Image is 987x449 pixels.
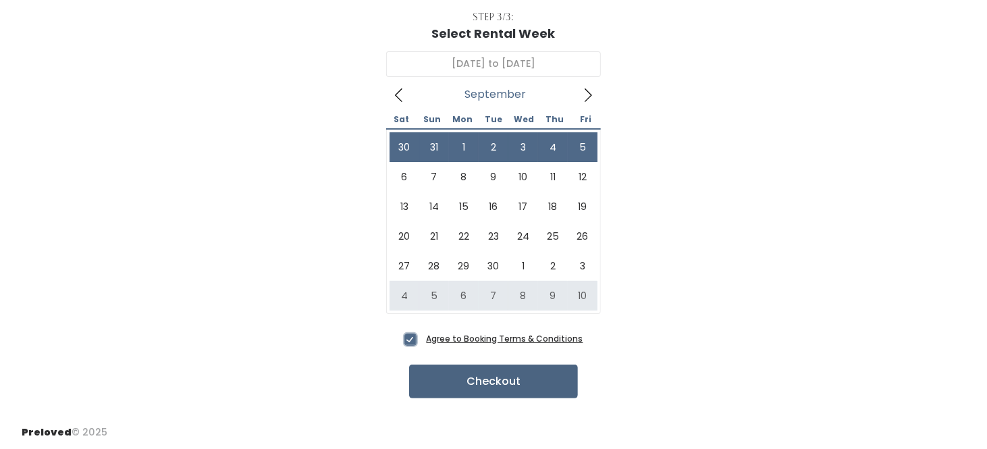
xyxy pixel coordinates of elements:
span: Wed [509,115,539,124]
span: Fri [570,115,601,124]
span: September 22, 2025 [449,221,479,251]
span: October 8, 2025 [508,281,538,311]
span: August 30, 2025 [390,132,419,162]
span: September 23, 2025 [479,221,508,251]
span: August 31, 2025 [419,132,449,162]
span: October 2, 2025 [538,251,568,281]
span: September 5, 2025 [568,132,597,162]
span: September 2, 2025 [479,132,508,162]
span: Sun [417,115,447,124]
span: September 20, 2025 [390,221,419,251]
a: Agree to Booking Terms & Conditions [427,333,583,344]
span: September 14, 2025 [419,192,449,221]
span: September 27, 2025 [390,251,419,281]
span: September 1, 2025 [449,132,479,162]
span: September 11, 2025 [538,162,568,192]
span: September 28, 2025 [419,251,449,281]
span: September 16, 2025 [479,192,508,221]
span: October 9, 2025 [538,281,568,311]
span: September 3, 2025 [508,132,538,162]
span: October 4, 2025 [390,281,419,311]
span: September 25, 2025 [538,221,568,251]
span: September 18, 2025 [538,192,568,221]
input: Select week [386,51,601,77]
div: © 2025 [22,415,107,440]
span: Sat [386,115,417,124]
span: Tue [478,115,508,124]
span: October 7, 2025 [479,281,508,311]
span: September 8, 2025 [449,162,479,192]
span: Preloved [22,425,72,439]
span: September 10, 2025 [508,162,538,192]
span: September 21, 2025 [419,221,449,251]
span: September 4, 2025 [538,132,568,162]
span: September 9, 2025 [479,162,508,192]
span: September 19, 2025 [568,192,597,221]
span: October 3, 2025 [568,251,597,281]
span: October 10, 2025 [568,281,597,311]
span: September 7, 2025 [419,162,449,192]
span: September [464,92,526,97]
span: October 5, 2025 [419,281,449,311]
div: Step 3/3: [473,10,514,24]
span: September 13, 2025 [390,192,419,221]
span: September 15, 2025 [449,192,479,221]
span: Thu [539,115,570,124]
span: September 26, 2025 [568,221,597,251]
button: Checkout [409,365,578,398]
span: September 6, 2025 [390,162,419,192]
span: October 6, 2025 [449,281,479,311]
span: September 30, 2025 [479,251,508,281]
h1: Select Rental Week [432,27,556,41]
span: September 24, 2025 [508,221,538,251]
span: September 12, 2025 [568,162,597,192]
span: October 1, 2025 [508,251,538,281]
span: September 17, 2025 [508,192,538,221]
span: September 29, 2025 [449,251,479,281]
span: Mon [448,115,478,124]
